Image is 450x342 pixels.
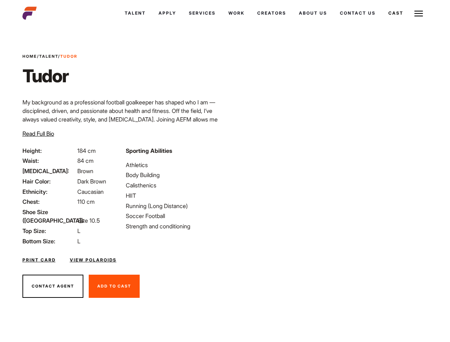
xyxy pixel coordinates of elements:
img: cropped-aefm-brand-fav-22-square.png [22,6,37,20]
a: Talent [39,54,58,59]
span: 184 cm [77,147,96,154]
a: Services [182,4,222,23]
button: Add To Cast [89,275,140,298]
a: Cast [382,4,410,23]
button: Contact Agent [22,275,83,298]
span: Read Full Bio [22,130,54,137]
span: 110 cm [77,198,95,205]
button: Read Full Bio [22,129,54,138]
span: Hair Color: [22,177,76,186]
a: Print Card [22,257,56,263]
a: Work [222,4,251,23]
h1: Tudor [22,65,77,87]
a: Contact Us [333,4,382,23]
span: Caucasian [77,188,104,195]
li: Body Building [126,171,221,179]
span: L [77,227,81,234]
span: Bottom Size: [22,237,76,245]
li: Athletics [126,161,221,169]
span: Ethnicity: [22,187,76,196]
li: Soccer Football [126,212,221,220]
li: Running (Long Distance) [126,202,221,210]
a: About Us [293,4,333,23]
a: Creators [251,4,293,23]
span: Brown [77,167,93,175]
span: Chest: [22,197,76,206]
a: Home [22,54,37,59]
span: Add To Cast [97,284,131,289]
a: Apply [152,4,182,23]
li: HIIT [126,191,221,200]
span: Waist: [22,156,76,165]
li: Calisthenics [126,181,221,190]
span: / / [22,53,77,59]
span: Shoe Size ([GEOGRAPHIC_DATA]): [22,208,76,225]
span: L [77,238,81,245]
a: View Polaroids [70,257,117,263]
span: 84 cm [77,157,94,164]
strong: Sporting Abilities [126,147,172,154]
span: Size 10.5 [77,217,100,224]
span: Top Size: [22,227,76,235]
p: My background as a professional football goalkeeper has shaped who I am — disciplined, driven, an... [22,98,221,141]
a: Talent [118,4,152,23]
span: Dark Brown [77,178,106,185]
img: Burger icon [414,9,423,18]
strong: Tudor [60,54,77,59]
li: Strength and conditioning [126,222,221,230]
span: [MEDICAL_DATA]: [22,167,76,175]
span: Height: [22,146,76,155]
